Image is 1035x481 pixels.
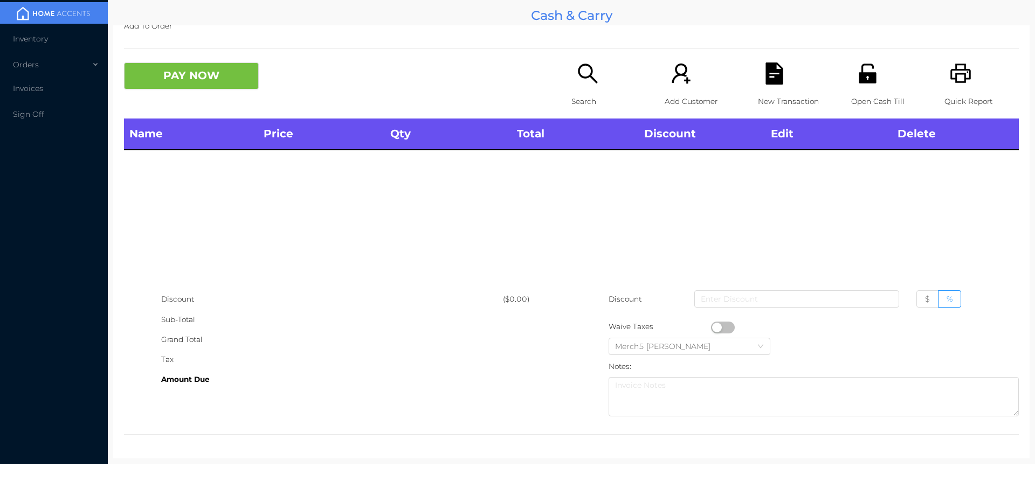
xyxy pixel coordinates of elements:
[758,92,832,111] p: New Transaction
[13,109,44,119] span: Sign Off
[385,118,512,150] th: Qty
[577,62,599,85] i: icon: search
[258,118,385,150] th: Price
[13,34,48,44] span: Inventory
[757,343,764,351] i: icon: down
[857,62,879,85] i: icon: unlock
[763,62,785,85] i: icon: file-text
[944,92,1019,111] p: Quick Report
[161,330,503,350] div: Grand Total
[161,310,503,330] div: Sub-Total
[694,290,899,308] input: Enter Discount
[113,5,1030,25] div: Cash & Carry
[615,338,721,354] div: Merch5 Lawrence
[665,92,739,111] p: Add Customer
[571,92,646,111] p: Search
[950,62,972,85] i: icon: printer
[765,118,892,150] th: Edit
[124,62,259,89] button: PAY NOW
[947,294,953,304] span: %
[13,5,94,22] img: mainBanner
[124,16,1019,36] p: Add To Order
[609,362,631,371] label: Notes:
[512,118,638,150] th: Total
[925,294,930,304] span: $
[670,62,692,85] i: icon: user-add
[161,289,503,309] div: Discount
[851,92,926,111] p: Open Cash Till
[503,289,571,309] div: ($0.00)
[161,350,503,370] div: Tax
[161,370,503,389] div: Amount Due
[639,118,765,150] th: Discount
[609,289,643,309] p: Discount
[124,118,258,150] th: Name
[892,118,1019,150] th: Delete
[609,317,711,337] div: Waive Taxes
[13,83,43,93] span: Invoices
